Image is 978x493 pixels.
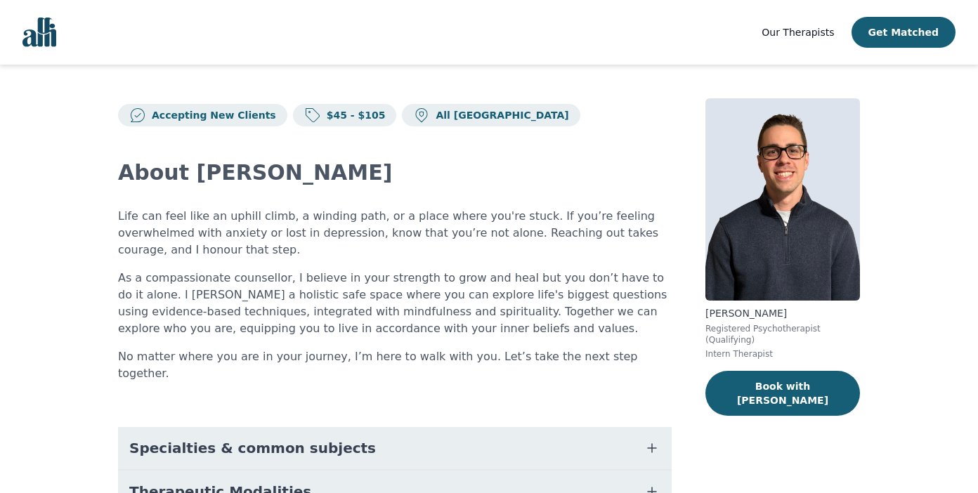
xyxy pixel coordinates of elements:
[129,438,376,458] span: Specialties & common subjects
[118,427,672,469] button: Specialties & common subjects
[762,27,834,38] span: Our Therapists
[118,348,672,382] p: No matter where you are in your journey, I’m here to walk with you. Let’s take the next step toge...
[118,270,672,337] p: As a compassionate counsellor, I believe in your strength to grow and heal but you don’t have to ...
[146,108,276,122] p: Accepting New Clients
[321,108,386,122] p: $45 - $105
[705,348,860,360] p: Intern Therapist
[762,24,834,41] a: Our Therapists
[705,323,860,346] p: Registered Psychotherapist (Qualifying)
[118,160,672,185] h2: About [PERSON_NAME]
[118,208,672,258] p: Life can feel like an uphill climb, a winding path, or a place where you're stuck. If you’re feel...
[22,18,56,47] img: alli logo
[430,108,568,122] p: All [GEOGRAPHIC_DATA]
[705,371,860,416] button: Book with [PERSON_NAME]
[705,306,860,320] p: [PERSON_NAME]
[852,17,956,48] button: Get Matched
[705,98,860,301] img: Ethan_Braun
